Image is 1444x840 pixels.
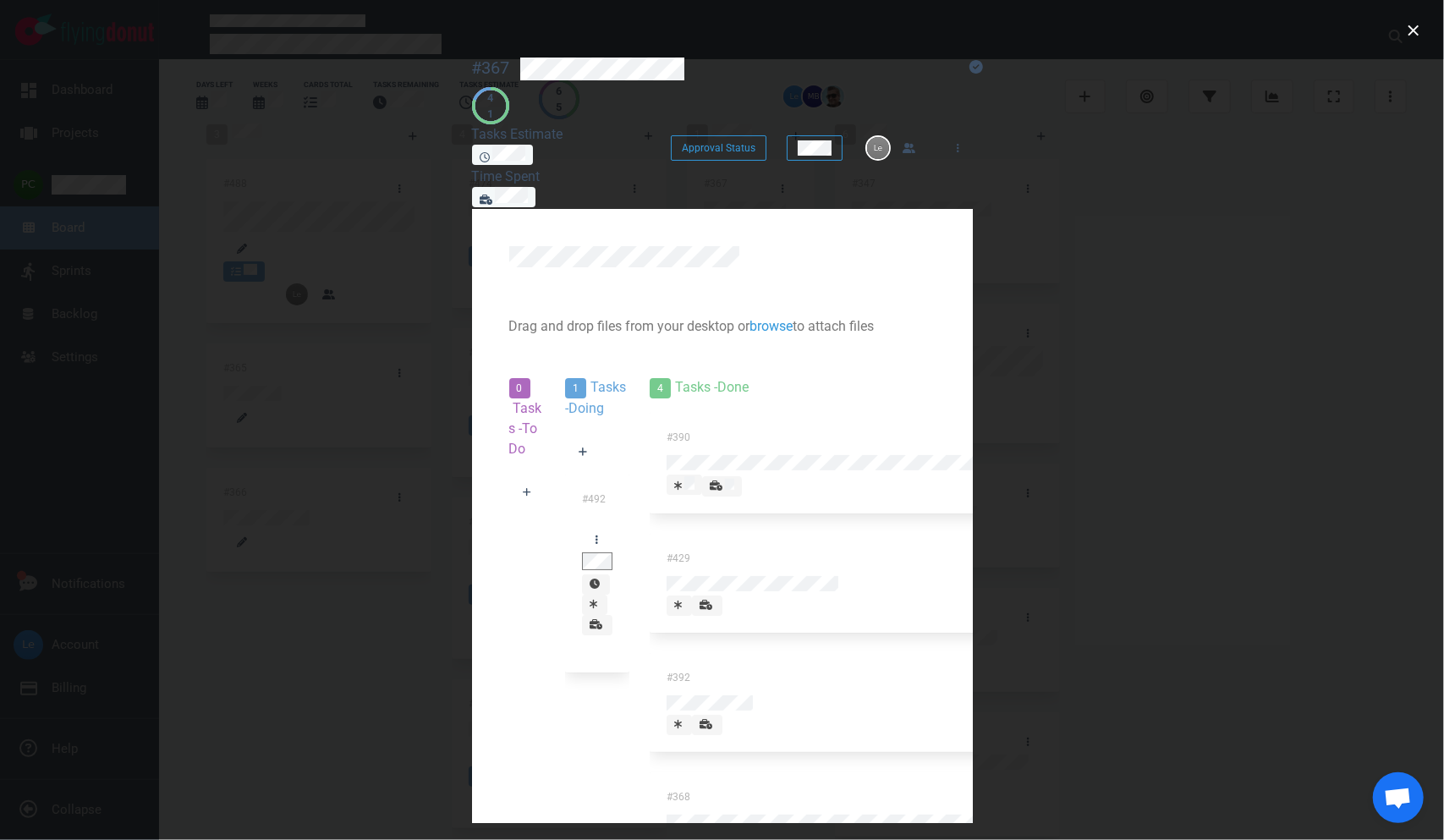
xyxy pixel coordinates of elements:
span: 0 [509,378,530,398]
span: Tasks - Doing [565,379,626,416]
div: Time Spent [472,167,611,187]
span: #368 [667,791,690,803]
img: 26 [867,137,889,159]
span: #392 [667,672,690,684]
div: 1 [487,106,493,122]
span: #390 [667,431,690,443]
div: Open de chat [1373,772,1424,823]
span: Tasks - Done [675,379,749,395]
span: Drag and drop files from your desktop or [509,318,750,334]
span: 1 [565,378,586,398]
div: #367 [472,58,510,79]
span: to attach files [793,318,875,334]
span: 4 [650,378,671,398]
div: Tasks Estimate [472,124,611,145]
a: browse [750,318,793,334]
span: #492 [582,493,606,505]
button: Approval Status [671,135,766,161]
span: #429 [667,552,690,564]
span: Tasks - To Do [509,400,542,457]
div: 4 [487,90,493,106]
button: close [1400,17,1427,44]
